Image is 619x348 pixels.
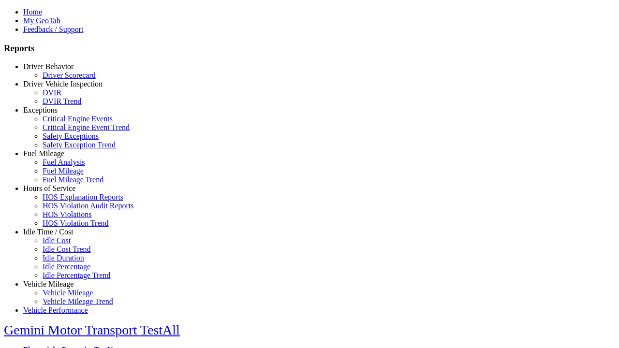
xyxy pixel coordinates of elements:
[23,280,74,288] a: Vehicle Mileage
[43,115,113,123] a: Critical Engine Events
[43,219,109,227] a: HOS Violation Trend
[43,88,61,97] a: DVIR
[43,97,81,105] a: DVIR Trend
[43,236,71,245] a: Idle Cost
[43,254,84,262] a: Idle Duration
[43,245,91,253] a: Idle Cost Trend
[43,175,103,184] a: Fuel Mileage Trend
[43,271,110,279] a: Idle Percentage Trend
[23,62,74,71] a: Driver Behavior
[43,297,113,305] a: Vehicle Mileage Trend
[23,149,64,158] a: Fuel Mileage
[43,132,99,140] a: Safety Exceptions
[23,25,83,33] a: Feedback / Support
[43,123,130,131] a: Critical Engine Event Trend
[43,141,116,149] a: Safety Exception Trend
[23,306,88,314] a: Vehicle Performance
[23,8,42,16] a: Home
[43,262,90,271] a: Idle Percentage
[43,71,96,79] a: Driver Scorecard
[43,158,85,166] a: Fuel Analysis
[43,289,93,297] a: Vehicle Mileage
[23,184,75,192] a: Hours of Service
[43,210,91,218] a: HOS Violations
[23,106,58,114] a: Exceptions
[4,322,180,337] a: Gemini Motor Transport TestAll
[23,80,103,88] a: Driver Vehicle Inspection
[23,16,60,25] a: My GeoTab
[43,193,123,201] a: HOS Explanation Reports
[43,202,134,210] a: HOS Violation Audit Reports
[43,167,84,175] a: Fuel Mileage
[4,43,615,54] h3: Reports
[23,228,74,236] a: Idle Time / Cost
